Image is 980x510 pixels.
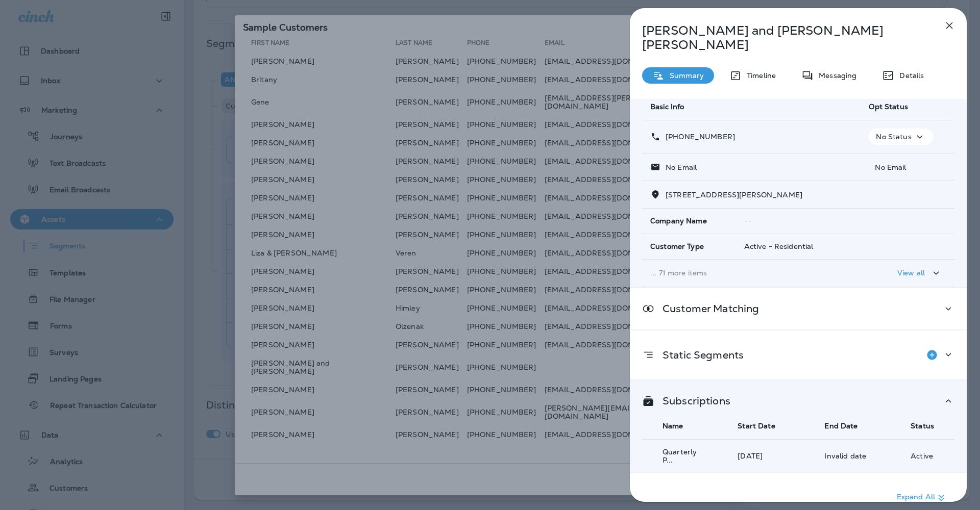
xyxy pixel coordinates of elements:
td: [DATE] [717,439,804,472]
p: Summary [665,71,704,80]
p: No Email [660,163,697,171]
button: Add to Static Segment [922,345,942,365]
p: Details [894,71,924,80]
span: Basic Info [650,102,684,111]
p: Static Segments [654,351,744,359]
span: Active - Residential [744,242,814,251]
span: Company Name [650,217,707,225]
button: View all [893,264,946,283]
button: No Status [869,129,933,145]
p: Messaging [814,71,856,80]
span: -- [744,216,751,225]
span: End Date [824,421,857,430]
button: Expand All [893,489,951,507]
span: Status [911,421,934,430]
span: Opt Status [869,102,908,111]
span: Start Date [738,421,775,430]
p: Customer Matching [654,304,759,313]
span: Quarterly P... [663,447,697,465]
td: Invalid date [804,439,890,472]
p: [PHONE_NUMBER] [660,133,735,141]
p: No Status [876,133,911,141]
p: No Email [869,163,946,171]
span: Customer Type [650,242,704,251]
span: [STREET_ADDRESS][PERSON_NAME] [666,190,802,199]
p: Timeline [742,71,776,80]
p: Subscriptions [654,397,730,405]
span: Name [663,421,683,430]
p: Active [911,452,933,460]
p: ... 71 more items [650,269,852,277]
p: [PERSON_NAME] and [PERSON_NAME] [PERSON_NAME] [642,23,921,52]
p: Expand All [897,492,947,504]
p: View all [897,269,925,277]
